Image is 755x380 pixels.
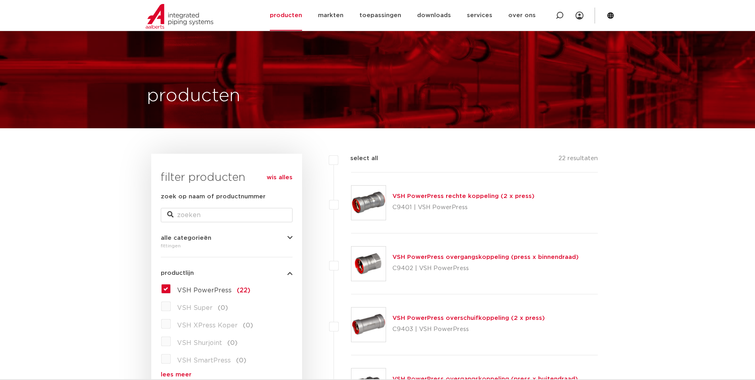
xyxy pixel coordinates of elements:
[161,170,293,186] h3: filter producten
[237,287,250,294] span: (22)
[177,287,232,294] span: VSH PowerPress
[351,308,386,342] img: Thumbnail for VSH PowerPress overschuifkoppeling (2 x press)
[558,154,598,166] p: 22 resultaten
[351,247,386,281] img: Thumbnail for VSH PowerPress overgangskoppeling (press x binnendraad)
[147,83,240,109] h1: producten
[338,154,378,163] label: select all
[392,254,579,260] a: VSH PowerPress overgangskoppeling (press x binnendraad)
[243,322,253,329] span: (0)
[392,193,535,199] a: VSH PowerPress rechte koppeling (2 x press)
[161,372,293,378] a: lees meer
[177,340,222,346] span: VSH Shurjoint
[236,357,246,364] span: (0)
[227,340,238,346] span: (0)
[177,357,231,364] span: VSH SmartPress
[392,262,579,275] p: C9402 | VSH PowerPress
[177,305,213,311] span: VSH Super
[161,235,211,241] span: alle categorieën
[392,315,545,321] a: VSH PowerPress overschuifkoppeling (2 x press)
[267,173,293,182] a: wis alles
[177,322,238,329] span: VSH XPress Koper
[161,192,265,202] label: zoek op naam of productnummer
[161,235,293,241] button: alle categorieën
[351,186,386,220] img: Thumbnail for VSH PowerPress rechte koppeling (2 x press)
[161,270,293,276] button: productlijn
[218,305,228,311] span: (0)
[161,241,293,251] div: fittingen
[161,208,293,222] input: zoeken
[392,323,545,336] p: C9403 | VSH PowerPress
[161,270,194,276] span: productlijn
[392,201,535,214] p: C9401 | VSH PowerPress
